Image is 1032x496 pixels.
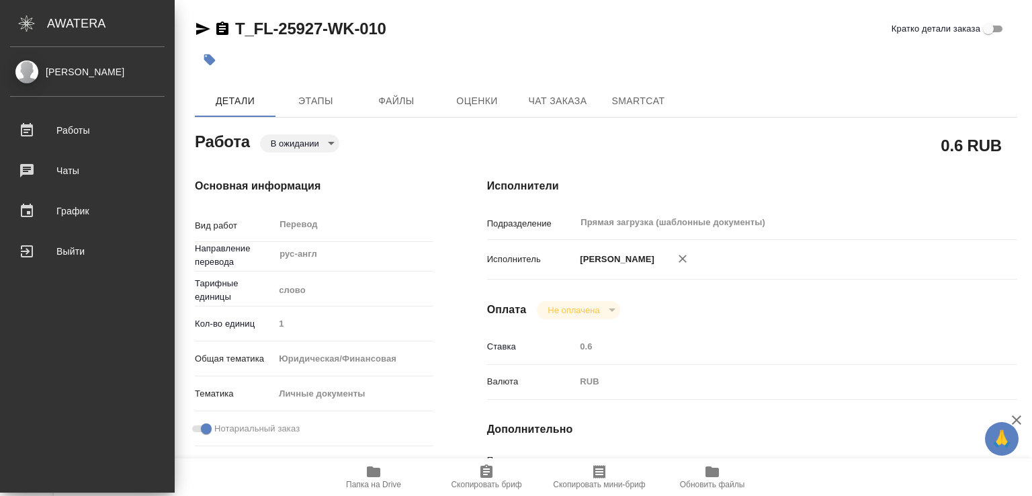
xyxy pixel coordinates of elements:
[487,421,1017,438] h4: Дополнительно
[575,370,973,393] div: RUB
[553,480,645,489] span: Скопировать мини-бриф
[195,317,274,331] p: Кол-во единиц
[274,347,433,370] div: Юридическая/Финансовая
[3,154,171,188] a: Чаты
[3,114,171,147] a: Работы
[656,458,769,496] button: Обновить файлы
[274,314,433,333] input: Пустое поле
[195,178,433,194] h4: Основная информация
[487,217,576,231] p: Подразделение
[195,45,224,75] button: Добавить тэг
[317,458,430,496] button: Папка на Drive
[892,22,980,36] span: Кратко детали заказа
[195,128,250,153] h2: Работа
[985,422,1019,456] button: 🙏
[575,253,654,266] p: [PERSON_NAME]
[10,65,165,79] div: [PERSON_NAME]
[195,277,274,304] p: Тарифные единицы
[195,387,274,401] p: Тематика
[487,302,527,318] h4: Оплата
[430,458,543,496] button: Скопировать бриф
[543,458,656,496] button: Скопировать мини-бриф
[195,21,211,37] button: Скопировать ссылку для ЯМессенджера
[203,93,267,110] span: Детали
[941,134,1002,157] h2: 0.6 RUB
[274,382,433,405] div: Личные документы
[525,93,590,110] span: Чат заказа
[284,93,348,110] span: Этапы
[680,480,745,489] span: Обновить файлы
[606,93,671,110] span: SmartCat
[3,194,171,228] a: График
[487,178,1017,194] h4: Исполнители
[990,425,1013,453] span: 🙏
[260,134,339,153] div: В ожидании
[195,352,274,366] p: Общая тематика
[214,422,300,436] span: Нотариальный заказ
[10,161,165,181] div: Чаты
[451,480,521,489] span: Скопировать бриф
[10,120,165,140] div: Работы
[10,201,165,221] div: График
[235,19,386,38] a: T_FL-25927-WK-010
[445,93,509,110] span: Оценки
[544,304,603,316] button: Не оплачена
[195,219,274,233] p: Вид работ
[487,454,576,481] p: Последнее изменение
[47,10,175,37] div: AWATERA
[3,235,171,268] a: Выйти
[668,244,697,274] button: Удалить исполнителя
[267,138,323,149] button: В ожидании
[487,253,576,266] p: Исполнитель
[575,457,973,477] input: Пустое поле
[364,93,429,110] span: Файлы
[195,242,274,269] p: Направление перевода
[346,480,401,489] span: Папка на Drive
[575,337,973,356] input: Пустое поле
[214,21,230,37] button: Скопировать ссылку
[537,301,619,319] div: В ожидании
[487,375,576,388] p: Валюта
[274,279,433,302] div: слово
[10,241,165,261] div: Выйти
[487,340,576,354] p: Ставка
